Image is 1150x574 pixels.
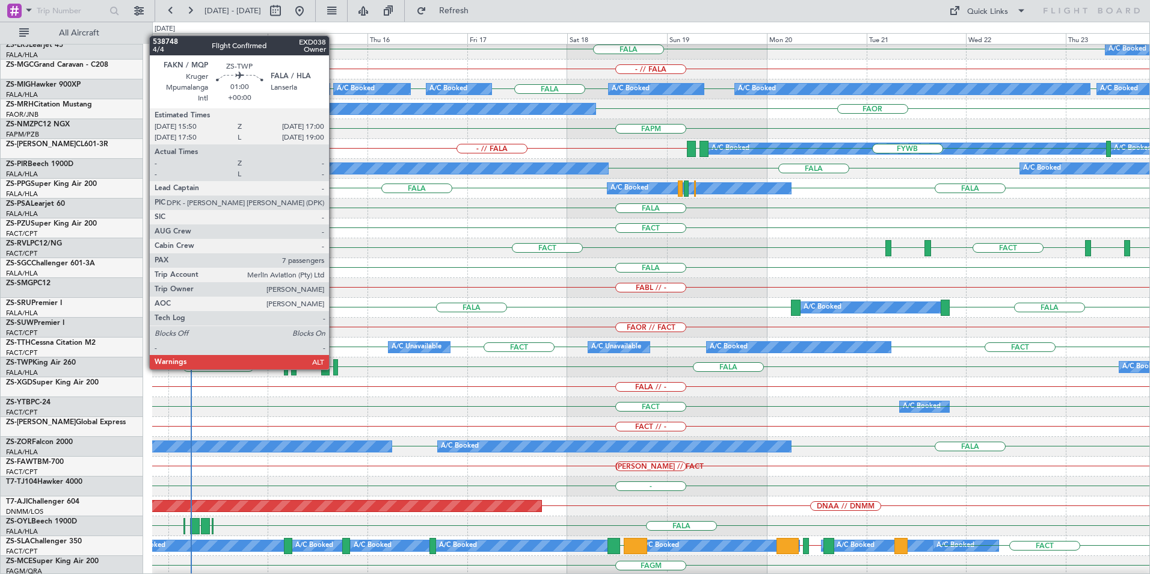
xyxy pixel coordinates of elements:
[612,80,650,98] div: A/C Booked
[6,547,37,556] a: FACT/CPT
[6,269,38,278] a: FALA/HLA
[6,319,64,327] a: ZS-SUWPremier I
[6,558,32,565] span: ZS-MCE
[204,5,261,16] span: [DATE] - [DATE]
[6,478,37,486] span: T7-TJ104
[837,537,875,555] div: A/C Booked
[6,42,29,49] span: ZS-LRJ
[667,33,767,44] div: Sun 19
[6,170,38,179] a: FALA/HLA
[6,161,28,168] span: ZS-PIR
[367,33,467,44] div: Thu 16
[6,81,81,88] a: ZS-MIGHawker 900XP
[6,538,30,545] span: ZS-SLA
[6,339,96,347] a: ZS-TTHCessna Citation M2
[6,220,97,227] a: ZS-PZUSuper King Air 200
[6,439,73,446] a: ZS-ZORFalcon 2000
[6,518,77,525] a: ZS-OYLBeech 1900D
[337,80,375,98] div: A/C Booked
[467,33,567,44] div: Fri 17
[1100,80,1138,98] div: A/C Booked
[591,338,641,356] div: A/C Unavailable
[567,33,667,44] div: Sat 18
[6,280,51,287] a: ZS-SMGPC12
[13,23,131,43] button: All Aircraft
[610,179,648,197] div: A/C Booked
[6,190,38,199] a: FALA/HLA
[429,7,479,15] span: Refresh
[155,24,175,34] div: [DATE]
[1108,40,1146,58] div: A/C Booked
[712,140,749,158] div: A/C Booked
[268,33,367,44] div: Wed 15
[6,240,62,247] a: ZS-RVLPC12/NG
[6,458,33,466] span: ZS-FAW
[804,298,841,316] div: A/C Booked
[6,419,76,426] span: ZS-[PERSON_NAME]
[6,419,126,426] a: ZS-[PERSON_NAME]Global Express
[6,130,39,139] a: FAPM/PZB
[6,538,82,545] a: ZS-SLAChallenger 350
[6,209,38,218] a: FALA/HLA
[429,80,467,98] div: A/C Booked
[966,33,1066,44] div: Wed 22
[6,498,28,505] span: T7-AJI
[168,33,268,44] div: Tue 14
[6,61,34,69] span: ZS-MGC
[6,141,108,148] a: ZS-[PERSON_NAME]CL601-3R
[6,260,31,267] span: ZS-SGC
[6,379,32,386] span: ZS-XGD
[6,110,38,119] a: FAOR/JNB
[392,338,441,356] div: A/C Unavailable
[936,537,974,555] div: A/C Booked
[867,33,967,44] div: Tue 21
[6,498,79,505] a: T7-AJIChallenger 604
[6,368,38,377] a: FALA/HLA
[411,1,483,20] button: Refresh
[6,249,37,258] a: FACT/CPT
[6,229,37,238] a: FACT/CPT
[6,121,70,128] a: ZS-NMZPC12 NGX
[6,468,37,477] a: FACT/CPT
[6,161,73,168] a: ZS-PIRBeech 1900D
[6,220,31,227] span: ZS-PZU
[6,439,32,446] span: ZS-ZOR
[6,359,76,366] a: ZS-TWPKing Air 260
[6,200,31,208] span: ZS-PSA
[6,448,38,457] a: FALA/HLA
[354,537,392,555] div: A/C Booked
[6,458,64,466] a: ZS-FAWTBM-700
[767,33,867,44] div: Mon 20
[641,537,679,555] div: A/C Booked
[6,61,108,69] a: ZS-MGCGrand Caravan - C208
[439,537,477,555] div: A/C Booked
[6,240,30,247] span: ZS-RVL
[6,181,31,188] span: ZS-PPG
[209,159,247,177] div: A/C Booked
[6,300,62,307] a: ZS-SRUPremier I
[6,51,38,60] a: FALA/HLA
[943,1,1032,20] button: Quick Links
[6,379,99,386] a: ZS-XGDSuper King Air 200
[6,309,38,318] a: FALA/HLA
[6,478,82,486] a: T7-TJ104Hawker 4000
[903,398,941,416] div: A/C Booked
[31,29,127,37] span: All Aircraft
[6,399,51,406] a: ZS-YTBPC-24
[738,80,776,98] div: A/C Booked
[6,280,33,287] span: ZS-SMG
[6,121,34,128] span: ZS-NMZ
[6,181,97,188] a: ZS-PPGSuper King Air 200
[6,399,31,406] span: ZS-YTB
[6,329,37,338] a: FACT/CPT
[6,81,31,88] span: ZS-MIG
[441,437,479,455] div: A/C Booked
[6,348,37,357] a: FACT/CPT
[6,339,31,347] span: ZS-TTH
[6,141,76,148] span: ZS-[PERSON_NAME]
[6,518,31,525] span: ZS-OYL
[967,6,1008,18] div: Quick Links
[212,140,250,158] div: A/C Booked
[6,558,99,565] a: ZS-MCESuper King Air 200
[6,200,65,208] a: ZS-PSALearjet 60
